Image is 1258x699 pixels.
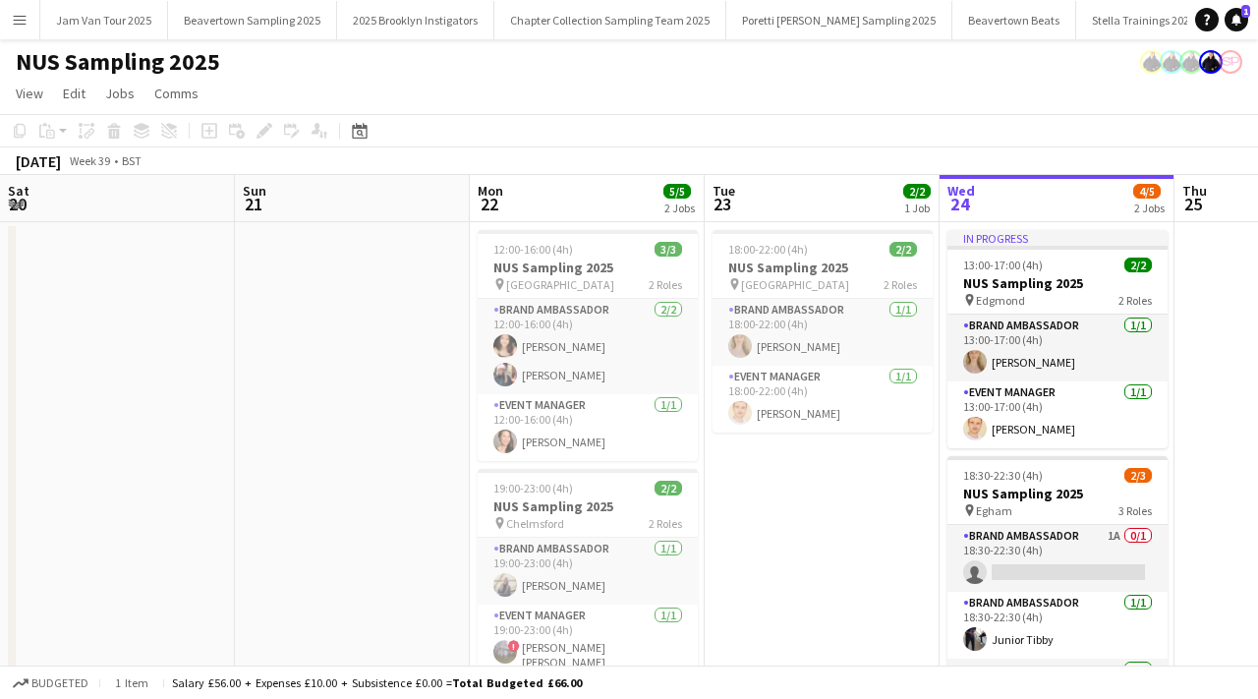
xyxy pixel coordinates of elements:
[146,81,206,106] a: Comms
[122,153,142,168] div: BST
[728,242,808,257] span: 18:00-22:00 (4h)
[105,85,135,102] span: Jobs
[903,184,931,199] span: 2/2
[663,184,691,199] span: 5/5
[1160,50,1183,74] app-user-avatar: Danielle Ferguson
[952,1,1076,39] button: Beavertown Beats
[1179,50,1203,74] app-user-avatar: Danielle Ferguson
[63,85,86,102] span: Edit
[1225,8,1248,31] a: 1
[494,1,726,39] button: Chapter Collection Sampling Team 2025
[475,193,503,215] span: 22
[1124,258,1152,272] span: 2/2
[16,85,43,102] span: View
[478,230,698,461] app-job-card: 12:00-16:00 (4h)3/3NUS Sampling 2025 [GEOGRAPHIC_DATA]2 RolesBrand Ambassador2/212:00-16:00 (4h)[...
[478,538,698,605] app-card-role: Brand Ambassador1/119:00-23:00 (4h)[PERSON_NAME]
[944,193,975,215] span: 24
[108,675,155,690] span: 1 item
[168,1,337,39] button: Beavertown Sampling 2025
[884,277,917,292] span: 2 Roles
[963,468,1043,483] span: 18:30-22:30 (4h)
[947,592,1168,659] app-card-role: Brand Ambassador1/118:30-22:30 (4h)Junior Tibby
[5,193,29,215] span: 20
[478,469,698,677] app-job-card: 19:00-23:00 (4h)2/2NUS Sampling 2025 Chelmsford2 RolesBrand Ambassador1/119:00-23:00 (4h)[PERSON_...
[664,201,695,215] div: 2 Jobs
[713,366,933,433] app-card-role: Event Manager1/118:00-22:00 (4h)[PERSON_NAME]
[1134,201,1165,215] div: 2 Jobs
[947,381,1168,448] app-card-role: Event Manager1/113:00-17:00 (4h)[PERSON_NAME]
[31,676,88,690] span: Budgeted
[154,85,199,102] span: Comms
[947,485,1168,502] h3: NUS Sampling 2025
[478,182,503,200] span: Mon
[976,503,1012,518] span: Egham
[493,242,573,257] span: 12:00-16:00 (4h)
[1118,293,1152,308] span: 2 Roles
[506,277,614,292] span: [GEOGRAPHIC_DATA]
[1241,5,1250,18] span: 1
[741,277,849,292] span: [GEOGRAPHIC_DATA]
[1179,193,1207,215] span: 25
[1199,50,1223,74] app-user-avatar: Danielle Ferguson
[655,242,682,257] span: 3/3
[963,258,1043,272] span: 13:00-17:00 (4h)
[10,672,91,694] button: Budgeted
[478,497,698,515] h3: NUS Sampling 2025
[508,640,520,652] span: !
[889,242,917,257] span: 2/2
[16,151,61,171] div: [DATE]
[655,481,682,495] span: 2/2
[240,193,266,215] span: 21
[947,274,1168,292] h3: NUS Sampling 2025
[478,259,698,276] h3: NUS Sampling 2025
[1133,184,1161,199] span: 4/5
[97,81,143,106] a: Jobs
[65,153,114,168] span: Week 39
[493,481,573,495] span: 19:00-23:00 (4h)
[947,182,975,200] span: Wed
[506,516,564,531] span: Chelmsford
[55,81,93,106] a: Edit
[713,230,933,433] app-job-card: 18:00-22:00 (4h)2/2NUS Sampling 2025 [GEOGRAPHIC_DATA]2 RolesBrand Ambassador1/118:00-22:00 (4h)[...
[243,182,266,200] span: Sun
[172,675,582,690] div: Salary £56.00 + Expenses £10.00 + Subsistence £0.00 =
[478,299,698,394] app-card-role: Brand Ambassador2/212:00-16:00 (4h)[PERSON_NAME][PERSON_NAME]
[1076,1,1212,39] button: Stella Trainings 2025
[713,299,933,366] app-card-role: Brand Ambassador1/118:00-22:00 (4h)[PERSON_NAME]
[8,81,51,106] a: View
[337,1,494,39] button: 2025 Brooklyn Instigators
[649,277,682,292] span: 2 Roles
[478,605,698,677] app-card-role: Event Manager1/119:00-23:00 (4h)![PERSON_NAME] [PERSON_NAME]
[713,182,735,200] span: Tue
[947,315,1168,381] app-card-role: Brand Ambassador1/113:00-17:00 (4h)[PERSON_NAME]
[947,230,1168,448] app-job-card: In progress13:00-17:00 (4h)2/2NUS Sampling 2025 Edgmond2 RolesBrand Ambassador1/113:00-17:00 (4h)...
[710,193,735,215] span: 23
[976,293,1025,308] span: Edgmond
[1219,50,1242,74] app-user-avatar: Soozy Peters
[947,230,1168,246] div: In progress
[452,675,582,690] span: Total Budgeted £66.00
[947,525,1168,592] app-card-role: Brand Ambassador1A0/118:30-22:30 (4h)
[713,259,933,276] h3: NUS Sampling 2025
[478,394,698,461] app-card-role: Event Manager1/112:00-16:00 (4h)[PERSON_NAME]
[1182,182,1207,200] span: Thu
[1118,503,1152,518] span: 3 Roles
[726,1,952,39] button: Poretti [PERSON_NAME] Sampling 2025
[1140,50,1164,74] app-user-avatar: Danielle Ferguson
[40,1,168,39] button: Jam Van Tour 2025
[1124,468,1152,483] span: 2/3
[649,516,682,531] span: 2 Roles
[8,182,29,200] span: Sat
[904,201,930,215] div: 1 Job
[16,47,220,77] h1: NUS Sampling 2025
